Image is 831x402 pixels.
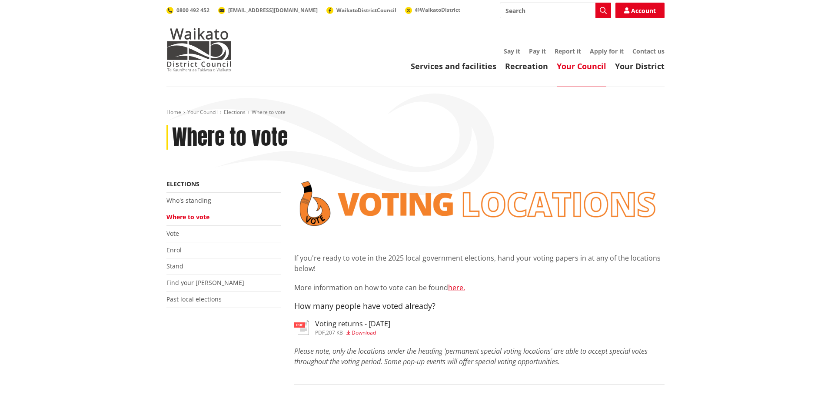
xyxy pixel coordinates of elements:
[336,7,396,14] span: WaikatoDistrictCouncil
[228,7,318,14] span: [EMAIL_ADDRESS][DOMAIN_NAME]
[590,47,624,55] a: Apply for it
[166,108,181,116] a: Home
[166,246,182,254] a: Enrol
[315,320,390,328] h3: Voting returns - [DATE]
[187,108,218,116] a: Your Council
[326,7,396,14] a: WaikatoDistrictCouncil
[224,108,246,116] a: Elections
[326,329,343,336] span: 207 KB
[166,180,199,188] a: Elections
[166,295,222,303] a: Past local elections
[294,253,665,274] p: If you're ready to vote in the 2025 local government elections, hand your voting papers in at any...
[505,61,548,71] a: Recreation
[294,301,665,311] h4: How many people have voted already?
[166,278,244,287] a: Find your [PERSON_NAME]
[294,282,665,293] p: More information on how to vote can be found
[218,7,318,14] a: [EMAIL_ADDRESS][DOMAIN_NAME]
[615,3,665,18] a: Account
[352,329,376,336] span: Download
[415,6,460,13] span: @WaikatoDistrict
[405,6,460,13] a: @WaikatoDistrict
[166,213,209,221] a: Where to vote
[529,47,546,55] a: Pay it
[448,283,465,292] a: here.
[166,262,183,270] a: Stand
[632,47,665,55] a: Contact us
[294,320,390,335] a: Voting returns - [DATE] pdf,207 KB Download
[252,108,286,116] span: Where to vote
[504,47,520,55] a: Say it
[166,7,209,14] a: 0800 492 452
[315,330,390,335] div: ,
[294,346,648,366] em: Please note, only the locations under the heading 'permanent special voting locations' are able t...
[172,125,288,150] h1: Where to vote
[557,61,606,71] a: Your Council
[615,61,665,71] a: Your District
[294,176,665,231] img: voting locations banner
[411,61,496,71] a: Services and facilities
[315,329,325,336] span: pdf
[166,229,179,238] a: Vote
[166,196,211,204] a: Who's standing
[166,28,232,71] img: Waikato District Council - Te Kaunihera aa Takiwaa o Waikato
[166,109,665,116] nav: breadcrumb
[555,47,581,55] a: Report it
[500,3,611,18] input: Search input
[176,7,209,14] span: 0800 492 452
[294,320,309,335] img: document-pdf.svg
